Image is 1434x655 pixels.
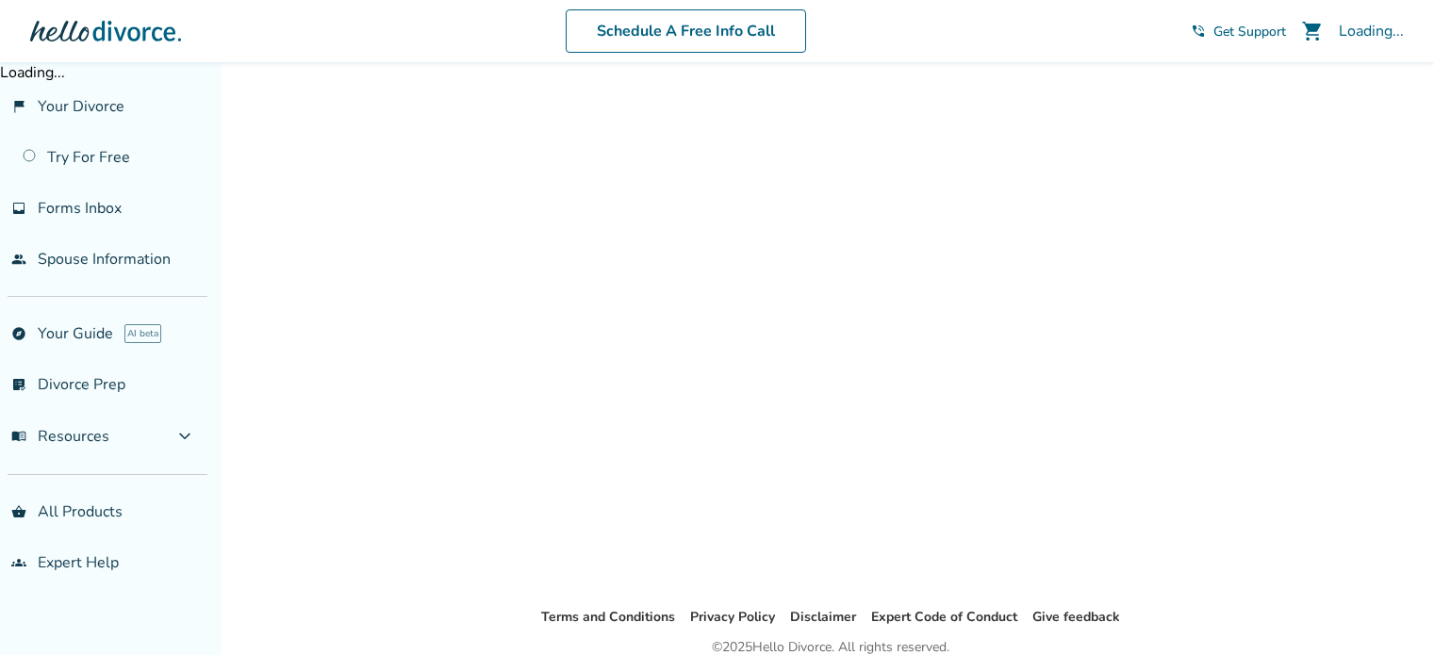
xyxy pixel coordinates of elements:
span: AI beta [124,324,161,343]
a: phone_in_talkGet Support [1191,23,1286,41]
a: Privacy Policy [690,608,775,626]
span: menu_book [11,429,26,444]
span: groups [11,555,26,570]
span: list_alt_check [11,377,26,392]
a: Expert Code of Conduct [871,608,1017,626]
span: expand_more [173,425,196,448]
span: flag_2 [11,99,26,114]
span: people [11,252,26,267]
a: Schedule A Free Info Call [566,9,806,53]
li: Give feedback [1032,606,1120,629]
a: Terms and Conditions [541,608,675,626]
div: Loading... [1339,21,1404,41]
span: phone_in_talk [1191,24,1206,39]
span: Get Support [1213,23,1286,41]
span: inbox [11,201,26,216]
span: shopping_basket [11,504,26,519]
span: shopping_cart [1301,20,1324,42]
span: explore [11,326,26,341]
span: Resources [11,426,109,447]
li: Disclaimer [790,606,856,629]
span: Forms Inbox [38,198,122,219]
